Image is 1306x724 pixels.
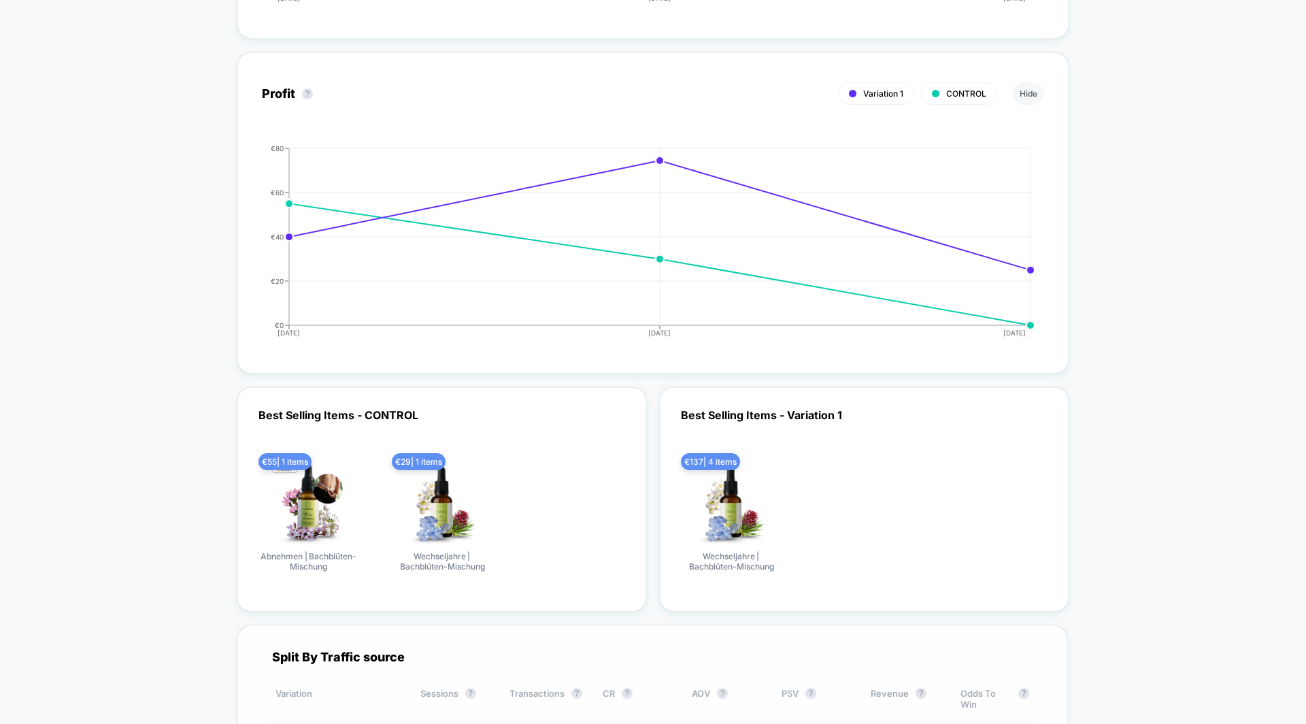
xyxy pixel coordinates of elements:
[690,463,771,544] img: produt
[649,329,671,337] tspan: [DATE]
[267,463,349,544] img: produt
[1003,329,1026,337] tspan: [DATE]
[916,688,926,699] button: ?
[805,688,816,699] button: ?
[960,688,1029,710] div: Odds To Win
[271,144,284,152] tspan: €80
[622,688,633,699] button: ?
[571,688,582,699] button: ?
[248,145,1031,349] div: PROFIT
[258,453,312,470] span: € 55 | 1 items
[275,320,284,329] tspan: €0
[946,88,986,99] span: CONTROL
[509,688,582,710] div: Transactions
[863,88,903,99] span: Variation 1
[782,688,850,710] div: PSV
[603,688,671,710] div: CR
[262,650,1043,664] div: Split By Traffic source
[717,688,728,699] button: ?
[401,463,482,544] img: produt
[271,188,284,196] tspan: €60
[275,688,400,710] div: Variation
[271,232,284,240] tspan: €40
[302,88,313,99] button: ?
[278,329,300,337] tspan: [DATE]
[681,453,740,470] span: € 137 | 4 items
[692,688,760,710] div: AOV
[1018,688,1029,699] button: ?
[420,688,489,710] div: Sessions
[390,551,492,572] span: Wechseljahre | Bachblüten-Mischung
[465,688,476,699] button: ?
[1013,82,1044,105] button: Hide
[271,276,284,284] tspan: €20
[871,688,939,710] div: Revenue
[392,453,446,470] span: € 29 | 1 items
[680,551,782,572] span: Wechseljahre | Bachblüten-Mischung
[257,551,359,572] span: Abnehmen | Bachblüten-Mischung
